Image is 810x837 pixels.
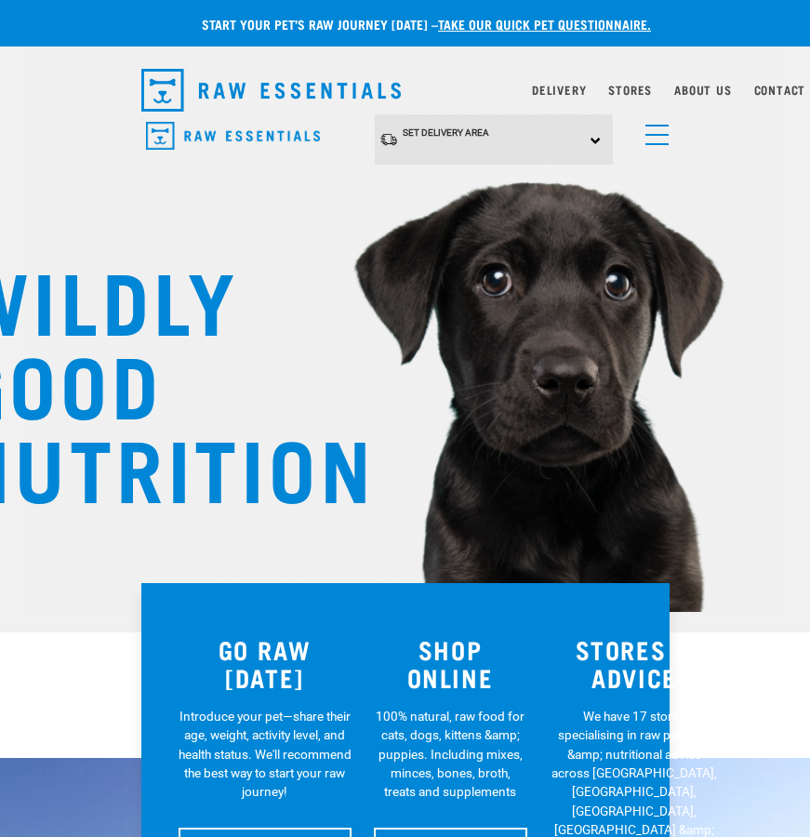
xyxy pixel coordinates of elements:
[374,635,527,692] h3: SHOP ONLINE
[379,132,398,147] img: van-moving.png
[674,86,731,93] a: About Us
[608,86,652,93] a: Stores
[374,707,527,802] p: 100% natural, raw food for cats, dogs, kittens &amp; puppies. Including mixes, minces, bones, bro...
[636,113,670,147] a: menu
[438,20,651,27] a: take our quick pet questionnaire.
[754,86,806,93] a: Contact
[550,635,720,692] h3: STORES & ADVICE
[532,86,586,93] a: Delivery
[179,635,352,692] h3: GO RAW [DATE]
[141,69,402,112] img: Raw Essentials Logo
[146,122,320,151] img: Raw Essentials Logo
[403,127,489,138] span: Set Delivery Area
[126,61,684,119] nav: dropdown navigation
[179,707,352,802] p: Introduce your pet—share their age, weight, activity level, and health status. We'll recommend th...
